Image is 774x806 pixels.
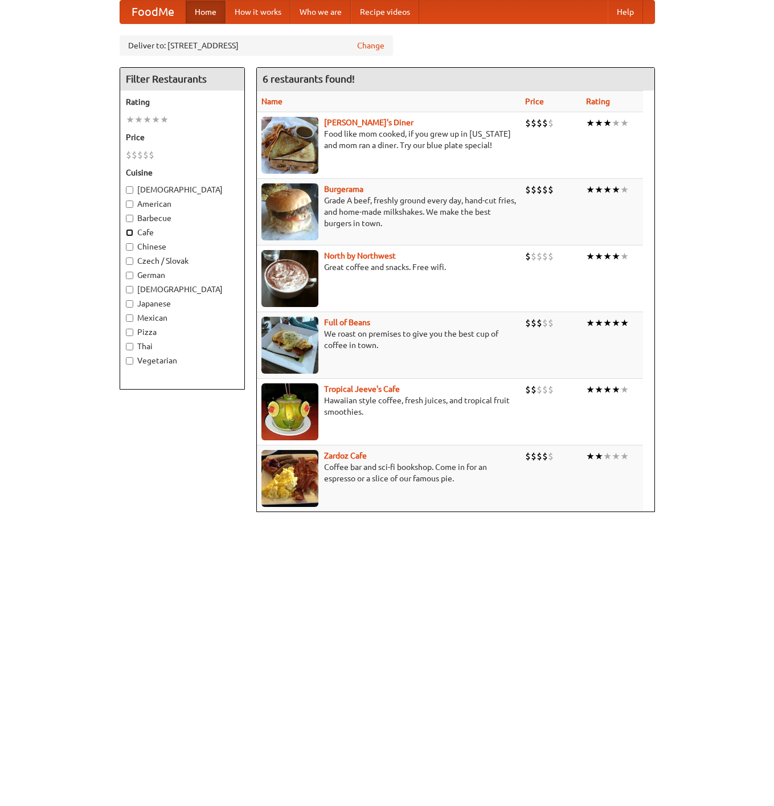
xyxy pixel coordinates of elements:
[126,357,133,365] input: Vegetarian
[548,250,554,263] li: $
[126,184,239,195] label: [DEMOGRAPHIC_DATA]
[620,317,629,329] li: ★
[126,284,239,295] label: [DEMOGRAPHIC_DATA]
[120,1,186,23] a: FoodMe
[603,117,612,129] li: ★
[126,201,133,208] input: American
[608,1,643,23] a: Help
[226,1,290,23] a: How it works
[126,286,133,293] input: [DEMOGRAPHIC_DATA]
[261,461,516,484] p: Coffee bar and sci-fi bookshop. Come in for an espresso or a slice of our famous pie.
[126,149,132,161] li: $
[120,68,244,91] h4: Filter Restaurants
[126,312,239,324] label: Mexican
[531,383,537,396] li: $
[126,229,133,236] input: Cafe
[261,195,516,229] p: Grade A beef, freshly ground every day, hand-cut fries, and home-made milkshakes. We make the bes...
[586,117,595,129] li: ★
[357,40,384,51] a: Change
[595,450,603,463] li: ★
[542,183,548,196] li: $
[603,383,612,396] li: ★
[603,183,612,196] li: ★
[603,317,612,329] li: ★
[542,317,548,329] li: $
[595,383,603,396] li: ★
[126,355,239,366] label: Vegetarian
[612,183,620,196] li: ★
[324,384,400,394] a: Tropical Jeeve's Cafe
[261,383,318,440] img: jeeves.jpg
[586,97,610,106] a: Rating
[261,261,516,273] p: Great coffee and snacks. Free wifi.
[126,113,134,126] li: ★
[126,241,239,252] label: Chinese
[126,255,239,267] label: Czech / Slovak
[324,318,370,327] b: Full of Beans
[261,117,318,174] img: sallys.jpg
[612,117,620,129] li: ★
[612,317,620,329] li: ★
[586,450,595,463] li: ★
[548,383,554,396] li: $
[126,272,133,279] input: German
[531,250,537,263] li: $
[126,300,133,308] input: Japanese
[525,250,531,263] li: $
[149,149,154,161] li: $
[126,96,239,108] h5: Rating
[137,149,143,161] li: $
[324,251,396,260] b: North by Northwest
[261,183,318,240] img: burgerama.jpg
[586,183,595,196] li: ★
[595,183,603,196] li: ★
[542,117,548,129] li: $
[186,1,226,23] a: Home
[290,1,351,23] a: Who we are
[525,117,531,129] li: $
[261,128,516,151] p: Food like mom cooked, if you grew up in [US_STATE] and mom ran a diner. Try our blue plate special!
[620,250,629,263] li: ★
[595,317,603,329] li: ★
[126,132,239,143] h5: Price
[261,450,318,507] img: zardoz.jpg
[126,198,239,210] label: American
[126,341,239,352] label: Thai
[531,450,537,463] li: $
[261,250,318,307] img: north.jpg
[586,383,595,396] li: ★
[531,317,537,329] li: $
[143,149,149,161] li: $
[525,183,531,196] li: $
[126,326,239,338] label: Pizza
[620,450,629,463] li: ★
[603,250,612,263] li: ★
[525,450,531,463] li: $
[537,183,542,196] li: $
[525,383,531,396] li: $
[261,395,516,418] p: Hawaiian style coffee, fresh juices, and tropical fruit smoothies.
[542,450,548,463] li: $
[537,450,542,463] li: $
[620,183,629,196] li: ★
[126,257,133,265] input: Czech / Slovak
[160,113,169,126] li: ★
[261,97,282,106] a: Name
[324,118,413,127] b: [PERSON_NAME]'s Diner
[132,149,137,161] li: $
[324,451,367,460] a: Zardoz Cafe
[542,383,548,396] li: $
[612,250,620,263] li: ★
[531,117,537,129] li: $
[548,117,554,129] li: $
[151,113,160,126] li: ★
[126,343,133,350] input: Thai
[126,212,239,224] label: Barbecue
[126,298,239,309] label: Japanese
[548,450,554,463] li: $
[612,450,620,463] li: ★
[620,117,629,129] li: ★
[548,183,554,196] li: $
[143,113,151,126] li: ★
[586,250,595,263] li: ★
